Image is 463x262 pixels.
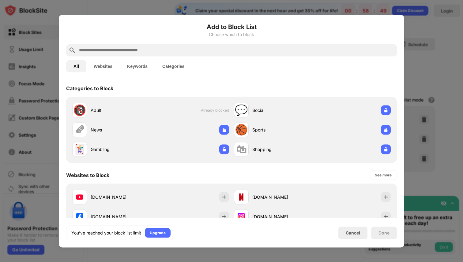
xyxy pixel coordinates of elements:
[71,230,141,236] div: You’ve reached your block list limit
[238,213,245,220] img: favicons
[66,85,113,91] div: Categories to Block
[252,213,312,220] div: [DOMAIN_NAME]
[73,104,86,116] div: 🔞
[66,22,397,31] h6: Add to Block List
[91,146,151,153] div: Gambling
[252,194,312,200] div: [DOMAIN_NAME]
[91,194,151,200] div: [DOMAIN_NAME]
[236,143,247,156] div: 🛍
[346,230,360,235] div: Cancel
[201,108,229,113] span: Already blocked
[120,60,155,72] button: Keywords
[238,193,245,201] img: favicons
[252,127,312,133] div: Sports
[252,146,312,153] div: Shopping
[76,193,83,201] img: favicons
[378,230,390,235] div: Done
[150,230,166,236] div: Upgrade
[235,104,248,116] div: 💬
[375,172,392,178] div: See more
[74,124,85,136] div: 🗞
[73,143,86,156] div: 🃏
[155,60,192,72] button: Categories
[69,46,76,54] img: search.svg
[86,60,120,72] button: Websites
[91,127,151,133] div: News
[66,172,109,178] div: Websites to Block
[66,32,397,37] div: Choose which to block
[235,124,248,136] div: 🏀
[91,107,151,113] div: Adult
[91,213,151,220] div: [DOMAIN_NAME]
[252,107,312,113] div: Social
[66,60,86,72] button: All
[76,213,83,220] img: favicons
